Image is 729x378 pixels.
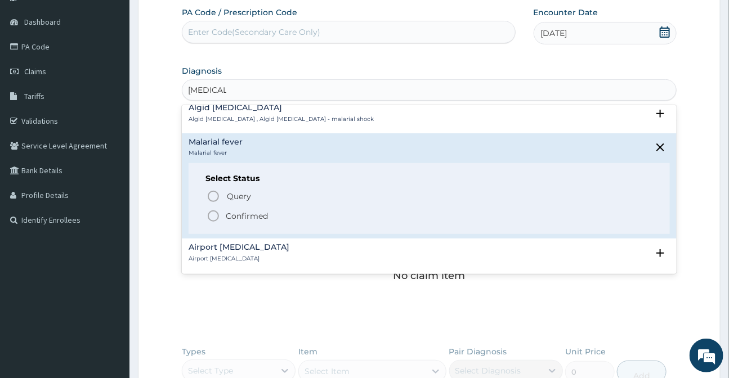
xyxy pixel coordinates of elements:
p: Confirmed [226,210,268,222]
i: close select status [654,141,667,154]
h4: Airport [MEDICAL_DATA] [189,243,289,251]
img: d_794563401_company_1708531726252_794563401 [21,56,46,84]
span: Claims [24,66,46,76]
label: Diagnosis [182,65,222,76]
span: Dashboard [24,17,61,27]
span: Query [227,191,251,202]
div: Enter Code(Secondary Care Only) [188,26,320,38]
p: No claim item [393,270,465,281]
i: status option filled [207,209,220,223]
textarea: Type your message and hit 'Enter' [6,255,214,295]
i: open select status [654,107,667,120]
span: Tariffs [24,91,44,101]
div: Minimize live chat window [185,6,212,33]
label: Encounter Date [534,7,598,18]
h6: Select Status [205,174,652,183]
div: Chat with us now [59,63,189,78]
h4: Algid [MEDICAL_DATA] [189,103,374,112]
i: open select status [654,246,667,260]
p: Algid [MEDICAL_DATA] , Algid [MEDICAL_DATA] - malarial shock [189,115,374,123]
span: [DATE] [541,28,567,39]
p: Airport [MEDICAL_DATA] [189,255,289,263]
i: status option query [207,190,220,203]
span: We're online! [65,116,155,229]
p: Malarial fever [189,149,243,157]
h4: Malarial fever [189,138,243,146]
label: PA Code / Prescription Code [182,7,297,18]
